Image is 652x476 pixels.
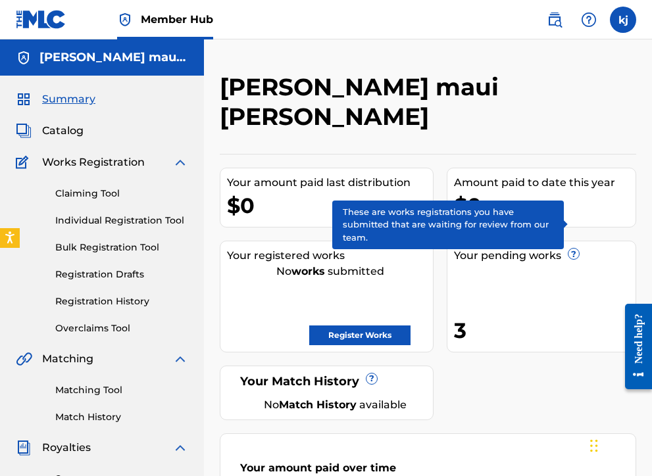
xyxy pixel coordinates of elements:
[227,175,433,191] div: Your amount paid last distribution
[454,248,636,264] div: Your pending works
[42,91,95,107] span: Summary
[454,175,636,191] div: Amount paid to date this year
[16,123,32,139] img: Catalog
[42,123,84,139] span: Catalog
[16,91,95,107] a: SummarySummary
[172,155,188,170] img: expand
[16,123,84,139] a: CatalogCatalog
[55,268,188,281] a: Registration Drafts
[55,321,188,335] a: Overclaims Tool
[615,291,652,403] iframe: Resource Center
[172,440,188,456] img: expand
[586,413,652,476] iframe: Chat Widget
[291,265,325,277] strong: works
[610,7,636,33] div: User Menu
[227,264,433,279] div: No submitted
[454,191,636,220] div: $0
[55,241,188,254] a: Bulk Registration Tool
[141,12,213,27] span: Member Hub
[16,10,66,29] img: MLC Logo
[117,12,133,28] img: Top Rightsholder
[16,91,32,107] img: Summary
[39,50,188,65] h5: keenan maui jameson
[16,351,32,367] img: Matching
[454,316,636,345] div: 3
[541,7,568,33] a: Public Search
[42,155,145,170] span: Works Registration
[16,440,32,456] img: Royalties
[16,50,32,66] img: Accounts
[581,12,597,28] img: help
[172,351,188,367] img: expand
[227,191,433,220] div: $0
[227,248,433,264] div: Your registered works
[16,155,33,170] img: Works Registration
[309,325,411,345] a: Register Works
[590,426,598,465] div: Drag
[55,383,188,397] a: Matching Tool
[568,249,579,259] span: ?
[220,72,540,131] h2: [PERSON_NAME] maui [PERSON_NAME]
[55,187,188,201] a: Claiming Tool
[55,214,188,227] a: Individual Registration Tool
[253,397,416,413] div: No available
[42,351,93,367] span: Matching
[55,410,188,424] a: Match History
[237,373,416,391] div: Your Match History
[547,12,563,28] img: search
[42,440,91,456] span: Royalties
[55,295,188,308] a: Registration History
[279,398,357,411] strong: Match History
[366,373,377,384] span: ?
[576,7,602,33] div: Help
